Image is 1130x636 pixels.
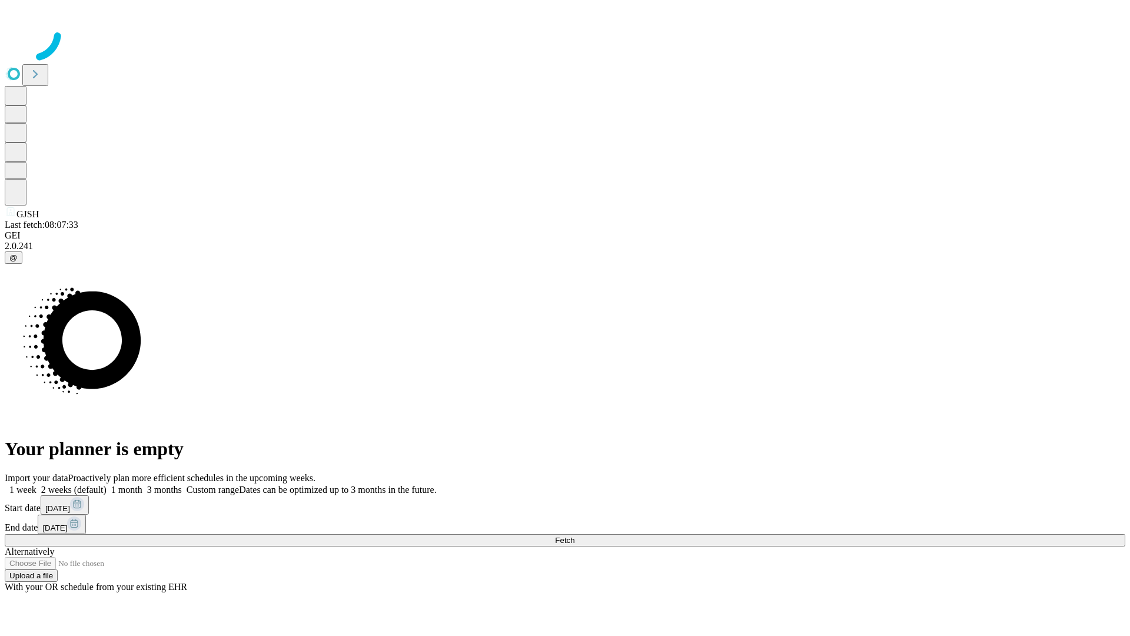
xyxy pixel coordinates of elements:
[42,524,67,532] span: [DATE]
[16,209,39,219] span: GJSH
[68,473,315,483] span: Proactively plan more efficient schedules in the upcoming weeks.
[111,485,142,495] span: 1 month
[5,220,78,230] span: Last fetch: 08:07:33
[5,534,1125,546] button: Fetch
[5,241,1125,251] div: 2.0.241
[5,546,54,556] span: Alternatively
[38,515,86,534] button: [DATE]
[41,485,107,495] span: 2 weeks (default)
[9,485,36,495] span: 1 week
[45,504,70,513] span: [DATE]
[5,569,58,582] button: Upload a file
[239,485,436,495] span: Dates can be optimized up to 3 months in the future.
[5,251,22,264] button: @
[147,485,182,495] span: 3 months
[187,485,239,495] span: Custom range
[9,253,18,262] span: @
[41,495,89,515] button: [DATE]
[5,230,1125,241] div: GEI
[555,536,574,545] span: Fetch
[5,515,1125,534] div: End date
[5,438,1125,460] h1: Your planner is empty
[5,473,68,483] span: Import your data
[5,582,187,592] span: With your OR schedule from your existing EHR
[5,495,1125,515] div: Start date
